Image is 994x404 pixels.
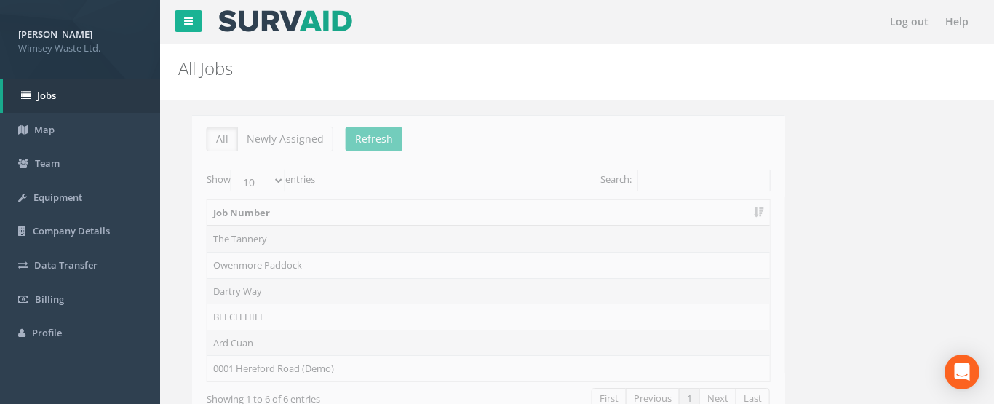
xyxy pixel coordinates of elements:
td: BEECH HILL [194,304,756,330]
strong: [PERSON_NAME] [18,28,92,41]
a: Jobs [3,79,160,113]
a: [PERSON_NAME] Wimsey Waste Ltd. [18,24,142,55]
h2: All Jobs [178,59,839,78]
span: Billing [35,293,64,306]
div: Open Intercom Messenger [945,355,979,389]
button: Newly Assigned [223,127,319,151]
input: Search: [624,170,757,191]
span: Profile [32,326,62,339]
td: Ard Cuan [194,330,756,356]
td: Dartry Way [194,278,756,304]
span: Jobs [37,89,56,102]
th: Job Number: activate to sort column ascending [194,200,756,226]
span: Equipment [33,191,82,204]
select: Showentries [217,170,271,191]
td: 0001 Hereford Road (Demo) [194,355,756,381]
button: All [193,127,224,151]
td: The Tannery [194,226,756,252]
label: Search: [587,170,757,191]
label: Show entries [193,170,301,191]
span: Company Details [33,224,110,237]
span: Data Transfer [34,258,98,272]
span: Map [34,123,55,136]
td: Owenmore Paddock [194,252,756,278]
button: Refresh [332,127,389,151]
span: Wimsey Waste Ltd. [18,41,142,55]
span: Team [35,157,60,170]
